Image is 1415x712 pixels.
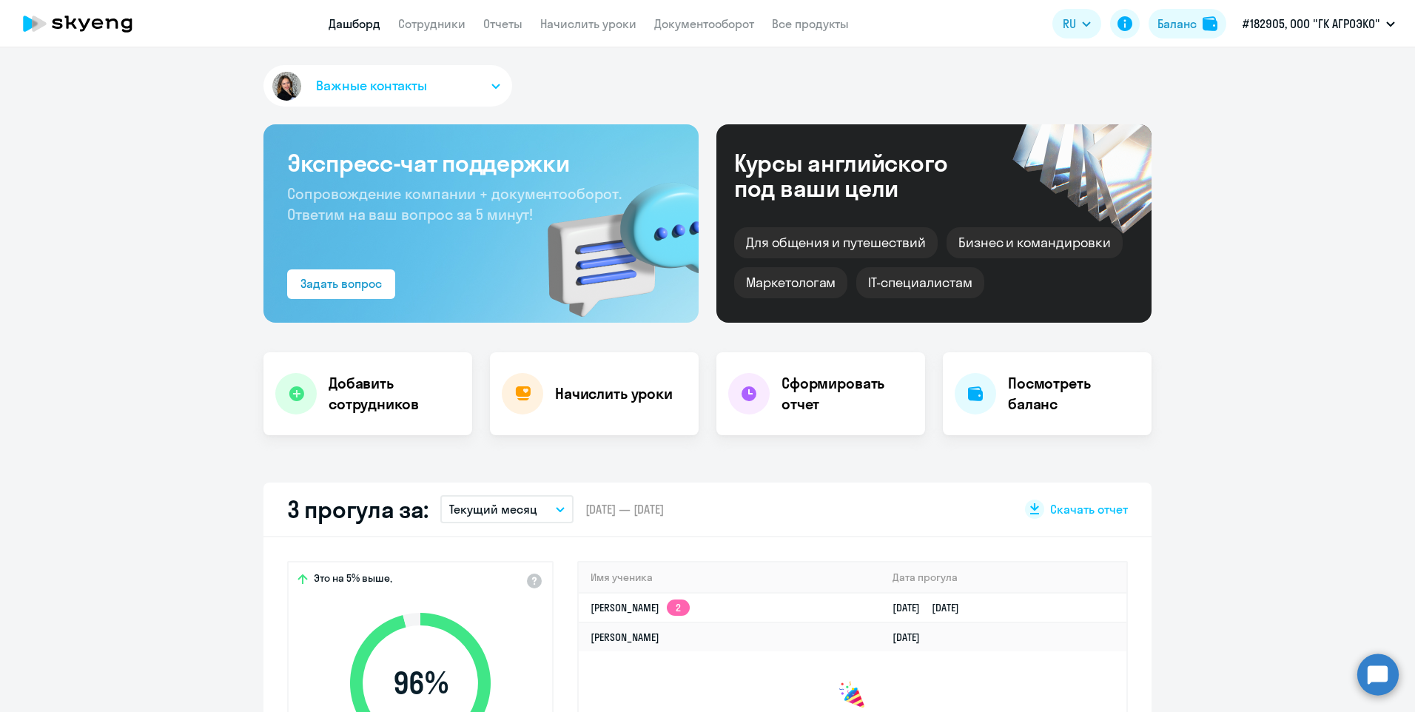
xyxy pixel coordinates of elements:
img: avatar [269,69,304,104]
img: bg-img [526,156,699,323]
div: Баланс [1157,15,1197,33]
span: RU [1063,15,1076,33]
div: Для общения и путешествий [734,227,938,258]
div: Маркетологам [734,267,847,298]
p: #182905, ООО "ГК АГРОЭКО" [1243,15,1380,33]
h4: Посмотреть баланс [1008,373,1140,414]
div: IT-специалистам [856,267,984,298]
div: Бизнес и командировки [947,227,1123,258]
button: Важные контакты [263,65,512,107]
img: balance [1203,16,1217,31]
span: 96 % [335,665,505,701]
span: Скачать отчет [1050,501,1128,517]
h4: Добавить сотрудников [329,373,460,414]
th: Имя ученика [579,562,881,593]
a: [PERSON_NAME]2 [591,601,690,614]
h2: 3 прогула за: [287,494,428,524]
div: Задать вопрос [300,275,382,292]
div: Курсы английского под ваши цели [734,150,987,201]
a: Отчеты [483,16,522,31]
h3: Экспресс-чат поддержки [287,148,675,178]
a: Документооборот [654,16,754,31]
button: Балансbalance [1149,9,1226,38]
img: congrats [838,681,867,711]
button: Задать вопрос [287,269,395,299]
a: Все продукты [772,16,849,31]
a: Сотрудники [398,16,465,31]
button: RU [1052,9,1101,38]
a: [DATE] [893,631,932,644]
a: Дашборд [329,16,380,31]
th: Дата прогула [881,562,1126,593]
button: Текущий месяц [440,495,574,523]
p: Текущий месяц [449,500,537,518]
span: Это на 5% выше, [314,571,392,589]
button: #182905, ООО "ГК АГРОЭКО" [1235,6,1402,41]
span: Важные контакты [316,76,427,95]
span: Сопровождение компании + документооборот. Ответим на ваш вопрос за 5 минут! [287,184,622,224]
a: [PERSON_NAME] [591,631,659,644]
h4: Начислить уроки [555,383,673,404]
app-skyeng-badge: 2 [667,600,690,616]
a: [DATE][DATE] [893,601,971,614]
span: [DATE] — [DATE] [585,501,664,517]
a: Начислить уроки [540,16,636,31]
h4: Сформировать отчет [782,373,913,414]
